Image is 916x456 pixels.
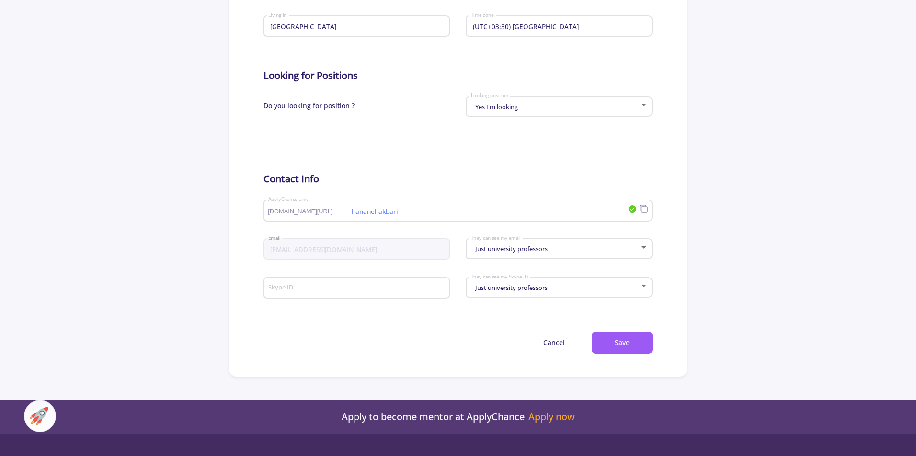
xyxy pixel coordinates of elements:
[263,173,653,185] h5: Contact Info
[520,332,588,354] button: Cancel
[263,93,355,127] span: Do you looking for position ?
[473,283,548,292] span: Just university professors
[263,70,653,81] h5: Looking for Positions
[473,102,518,111] span: Yes I'm looking
[592,332,653,354] button: Save
[528,411,575,423] a: Apply now
[268,208,351,215] span: [DOMAIN_NAME][URL]
[473,245,548,253] span: Just university professors
[30,407,48,425] img: ac-market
